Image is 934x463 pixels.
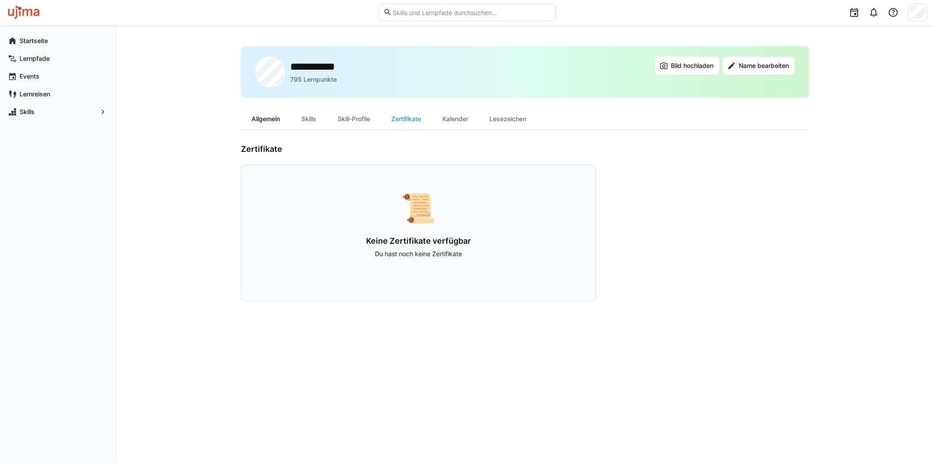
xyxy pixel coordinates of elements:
button: Name bearbeiten [723,57,795,75]
div: Kalender [432,108,479,130]
div: Lesezeichen [479,108,537,130]
h3: Keine Zertifikate verfügbar [270,236,567,246]
p: Du hast noch keine Zertifikate [270,249,567,258]
span: Bild hochladen [670,61,715,70]
div: Allgemein [241,108,291,130]
span: Name bearbeiten [737,61,790,70]
div: Skills [291,108,327,130]
input: Skills und Lernpfade durchsuchen… [392,8,551,16]
div: Skill-Profile [327,108,381,130]
button: Bild hochladen [655,57,719,75]
div: Zertifikate [381,108,432,130]
p: 795 Lernpunkte [290,75,337,84]
h3: Zertifikate [241,144,282,154]
div: 📜 [270,194,567,222]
